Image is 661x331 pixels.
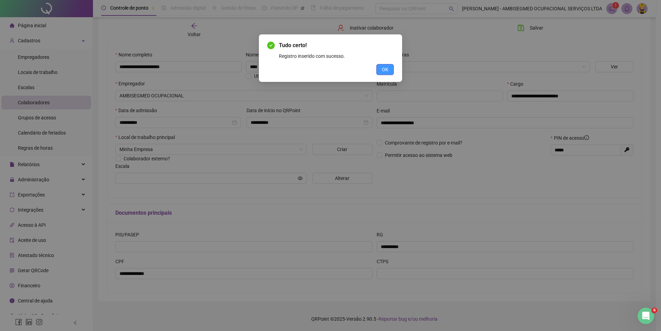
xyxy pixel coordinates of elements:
span: check-circle [267,42,275,49]
span: Registro inserido com sucesso. [279,53,345,59]
span: 6 [652,308,657,313]
span: Tudo certo! [279,42,307,49]
iframe: Intercom live chat [638,308,654,324]
span: OK [382,66,388,73]
button: OK [376,64,394,75]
